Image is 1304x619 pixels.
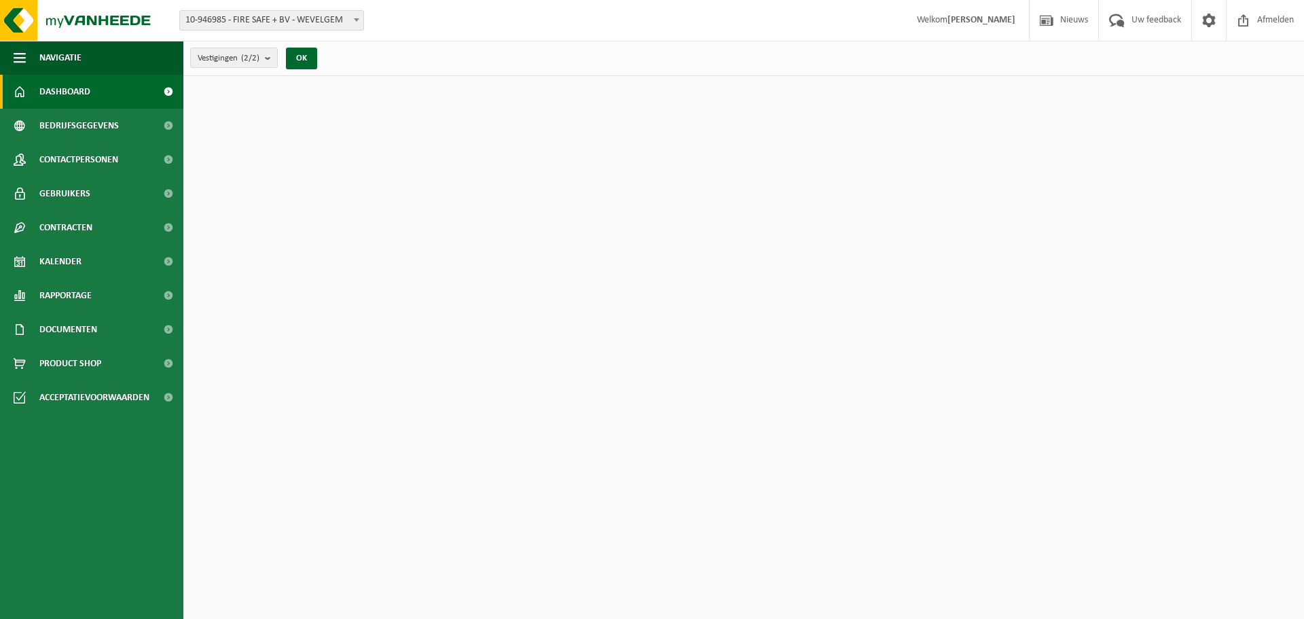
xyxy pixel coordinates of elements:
[39,41,81,75] span: Navigatie
[180,11,363,30] span: 10-946985 - FIRE SAFE + BV - WEVELGEM
[39,75,90,109] span: Dashboard
[286,48,317,69] button: OK
[39,279,92,313] span: Rapportage
[39,347,101,381] span: Product Shop
[39,313,97,347] span: Documenten
[39,245,81,279] span: Kalender
[241,54,259,63] count: (2/2)
[39,381,149,414] span: Acceptatievoorwaarden
[947,15,1015,25] strong: [PERSON_NAME]
[190,48,278,68] button: Vestigingen(2/2)
[39,109,119,143] span: Bedrijfsgegevens
[198,48,259,69] span: Vestigingen
[179,10,364,31] span: 10-946985 - FIRE SAFE + BV - WEVELGEM
[39,211,92,245] span: Contracten
[39,177,90,211] span: Gebruikers
[39,143,118,177] span: Contactpersonen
